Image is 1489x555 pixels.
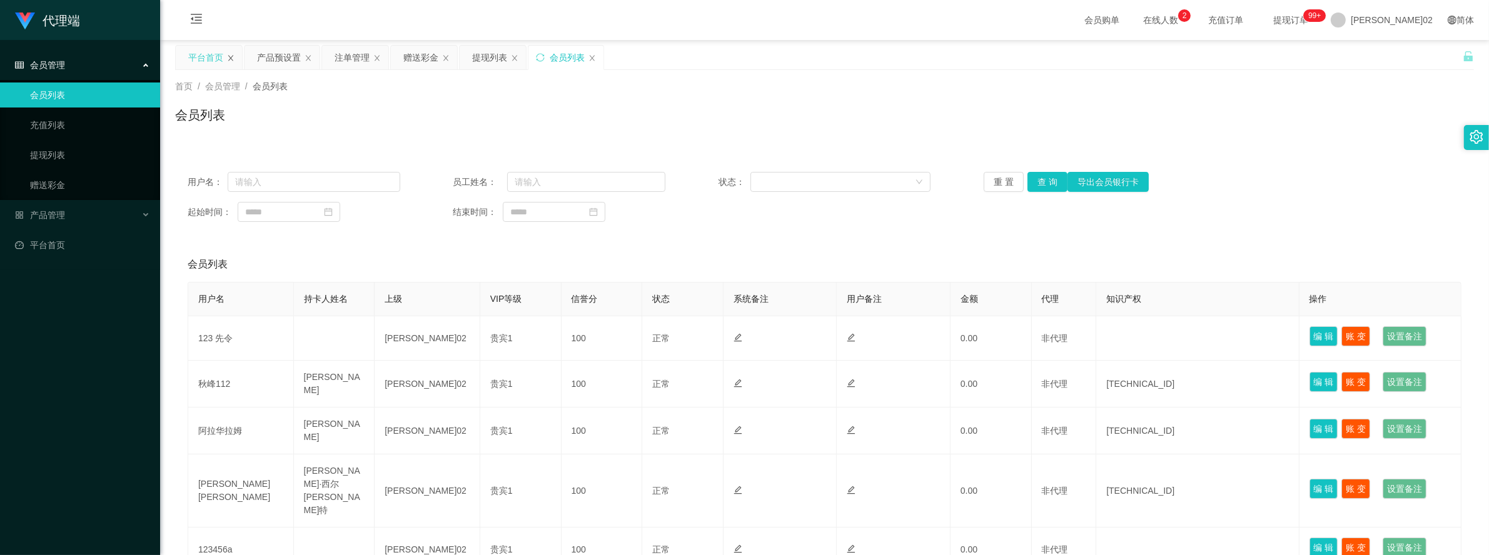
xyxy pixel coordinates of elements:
[30,172,150,197] a: 赠送彩金
[205,81,240,91] span: 会员管理
[30,210,65,220] font: 产品管理
[1068,172,1149,192] button: 导出会员银行卡
[589,207,598,216] i: 图标： 日历
[550,46,585,69] div: 会员列表
[652,486,670,496] span: 正常
[1042,294,1059,304] span: 代理
[1143,15,1178,25] font: 在线人数
[175,1,218,41] i: 图标： menu-fold
[480,454,562,527] td: 贵宾1
[227,54,235,62] i: 图标： 关闭
[1310,294,1327,304] span: 操作
[175,81,193,91] span: 首页
[847,426,856,434] i: 图标： 编辑
[43,1,80,41] h1: 代理端
[480,361,562,407] td: 贵宾1
[15,211,24,219] i: 图标： AppStore-O
[652,544,670,554] span: 正常
[294,407,375,454] td: [PERSON_NAME]
[324,207,333,216] i: 图标： 日历
[734,426,742,434] i: 图标： 编辑
[652,333,670,343] span: 正常
[916,178,923,187] i: 图标： 向下
[403,46,438,69] div: 赠送彩金
[572,294,598,304] span: 信誉分
[375,316,480,361] td: [PERSON_NAME]02
[30,112,150,137] a: 充值列表
[15,61,24,69] i: 图标： table
[1310,372,1338,392] button: 编 辑
[719,176,750,189] span: 状态：
[294,454,375,527] td: [PERSON_NAME]·西尔[PERSON_NAME]特
[304,294,348,304] span: 持卡人姓名
[198,294,225,304] span: 用户名
[734,544,742,553] i: 图标： 编辑
[385,294,402,304] span: 上级
[1183,9,1187,22] p: 2
[951,454,1032,527] td: 0.00
[1341,372,1370,392] button: 账 变
[1042,333,1068,343] span: 非代理
[1470,130,1483,144] i: 图标： 设置
[847,294,882,304] span: 用户备注
[847,333,856,342] i: 图标： 编辑
[562,316,643,361] td: 100
[1096,361,1299,407] td: [TECHNICAL_ID]
[1178,9,1191,22] sup: 2
[1027,172,1068,192] button: 查 询
[951,407,1032,454] td: 0.00
[1208,15,1243,25] font: 充值订单
[1310,419,1338,439] button: 编 辑
[188,407,294,454] td: 阿拉华拉姆
[961,294,978,304] span: 金额
[175,106,225,124] h1: 会员列表
[1341,326,1370,346] button: 账 变
[15,232,150,257] a: 图标： 仪表板平台首页
[1383,372,1426,392] button: 设置备注
[373,54,381,62] i: 图标： 关闭
[984,172,1024,192] button: 重 置
[198,81,200,91] span: /
[536,53,545,62] i: 图标： 同步
[375,454,480,527] td: [PERSON_NAME]02
[588,54,596,62] i: 图标： 关闭
[480,407,562,454] td: 贵宾1
[734,333,742,342] i: 图标： 编辑
[734,486,742,494] i: 图标： 编辑
[188,46,223,69] div: 平台首页
[1448,16,1456,24] i: 图标： global
[188,361,294,407] td: 秋峰112
[294,361,375,407] td: [PERSON_NAME]
[511,54,518,62] i: 图标： 关闭
[15,15,80,25] a: 代理端
[245,81,248,91] span: /
[188,176,228,189] span: 用户名：
[1383,419,1426,439] button: 设置备注
[305,54,312,62] i: 图标： 关闭
[847,544,856,553] i: 图标： 编辑
[1341,419,1370,439] button: 账 变
[1383,326,1426,346] button: 设置备注
[453,176,507,189] span: 员工姓名：
[1456,15,1474,25] font: 简体
[1463,51,1474,62] i: 图标： 解锁
[951,316,1032,361] td: 0.00
[1383,479,1426,499] button: 设置备注
[335,46,370,69] div: 注单管理
[30,60,65,70] font: 会员管理
[1303,9,1326,22] sup: 1209
[652,379,670,389] span: 正常
[847,379,856,387] i: 图标： 编辑
[1106,294,1141,304] span: 知识产权
[1042,379,1068,389] span: 非代理
[253,81,288,91] span: 会员列表
[188,316,294,361] td: 123 先令
[490,294,522,304] span: VIP等级
[1341,479,1370,499] button: 账 变
[1273,15,1308,25] font: 提现订单
[375,407,480,454] td: [PERSON_NAME]02
[1042,486,1068,496] span: 非代理
[453,206,503,219] span: 结束时间：
[507,172,665,192] input: 请输入
[734,379,742,387] i: 图标： 编辑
